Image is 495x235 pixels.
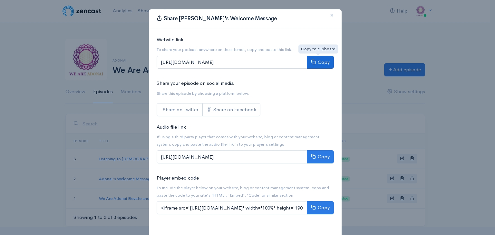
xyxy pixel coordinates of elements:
a: Share on Twitter [157,103,202,116]
small: To include the player below on your website, blog or content management system, copy and paste th... [157,185,329,198]
small: Share this episode by choosing a platform below. [157,91,249,96]
small: To share your podcast anywhere on the internet, copy and paste this link. [157,47,292,52]
span: × [330,11,334,20]
button: Close [322,7,342,24]
label: Audio file link [157,123,186,131]
input: [URL][DOMAIN_NAME] [157,56,307,69]
label: Player embed code [157,174,199,182]
button: Copy [307,201,334,214]
label: Website link [157,36,183,44]
button: Copy [307,56,334,69]
div: Copy to clipboard [298,44,338,54]
button: Copy [307,150,334,163]
div: Social sharing links [157,103,260,116]
span: Share [PERSON_NAME]'s Welcome Message [164,15,277,22]
small: If using a third party player that comes with your website, blog or content management system, co... [157,134,319,147]
input: <iframe src='[URL][DOMAIN_NAME]' width='100%' height='190' frameborder='0' scrolling='no' seamles... [157,201,307,214]
a: Share on Facebook [202,103,260,116]
input: [URL][DOMAIN_NAME] [157,150,307,163]
label: Share your episode on social media [157,80,234,87]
